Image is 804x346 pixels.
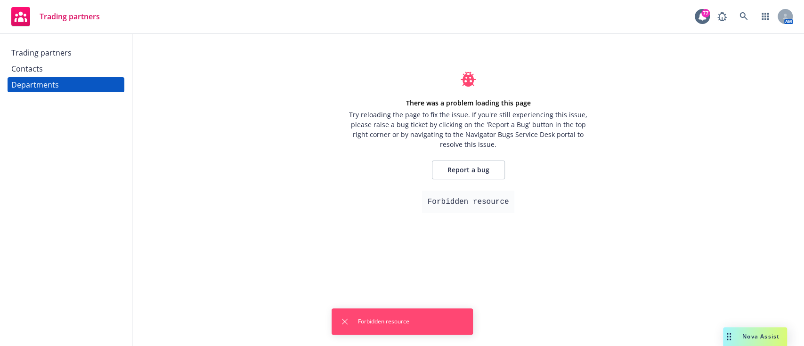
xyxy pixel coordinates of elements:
a: Switch app [756,7,775,26]
div: Trading partners [11,45,72,60]
a: Report a bug [432,161,505,179]
div: Contacts [11,61,43,76]
a: Trading partners [8,3,104,30]
pre: Forbidden resource [422,191,515,213]
a: Trading partners [8,45,124,60]
button: Dismiss notification [339,316,350,327]
span: Try reloading the page to fix the issue. If you're still experiencing this issue, please raise a ... [348,110,588,149]
span: Nova Assist [742,332,780,340]
a: Contacts [8,61,124,76]
span: Trading partners [40,13,100,20]
a: Search [734,7,753,26]
strong: There was a problem loading this page [406,98,531,107]
button: Nova Assist [723,327,787,346]
div: Departments [11,77,59,92]
a: Departments [8,77,124,92]
span: Forbidden resource [358,317,409,326]
a: Report a Bug [713,7,731,26]
span: Report a bug [447,165,489,174]
div: 77 [701,9,710,17]
div: Drag to move [723,327,735,346]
